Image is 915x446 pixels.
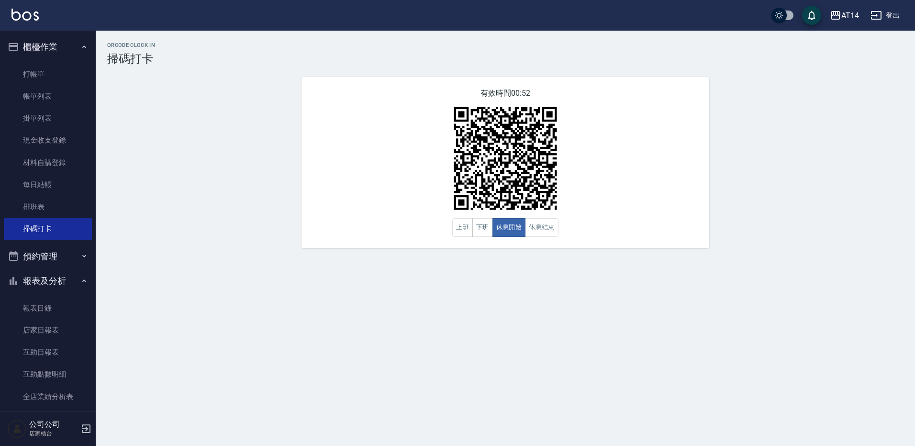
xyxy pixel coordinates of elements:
button: 預約管理 [4,244,92,269]
button: 上班 [452,218,473,237]
button: 櫃檯作業 [4,34,92,59]
a: 設計師日報表 [4,408,92,430]
a: 材料自購登錄 [4,152,92,174]
a: 店家日報表 [4,319,92,341]
img: Logo [11,9,39,21]
a: 全店業績分析表 [4,386,92,408]
button: 休息開始 [492,218,526,237]
button: 報表及分析 [4,268,92,293]
div: AT14 [841,10,859,22]
a: 掃碼打卡 [4,218,92,240]
div: 有效時間 00:52 [301,77,709,248]
a: 每日結帳 [4,174,92,196]
img: Person [8,419,27,438]
a: 打帳單 [4,63,92,85]
button: 下班 [472,218,493,237]
a: 互助日報表 [4,341,92,363]
button: 休息結束 [525,218,558,237]
a: 報表目錄 [4,297,92,319]
button: 登出 [867,7,904,24]
p: 店家櫃台 [29,429,78,438]
button: AT14 [826,6,863,25]
a: 掛單列表 [4,107,92,129]
h5: 公司公司 [29,420,78,429]
a: 帳單列表 [4,85,92,107]
h3: 掃碼打卡 [107,52,904,66]
h2: QRcode Clock In [107,42,904,48]
a: 現金收支登錄 [4,129,92,151]
button: save [802,6,821,25]
a: 排班表 [4,196,92,218]
a: 互助點數明細 [4,363,92,385]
